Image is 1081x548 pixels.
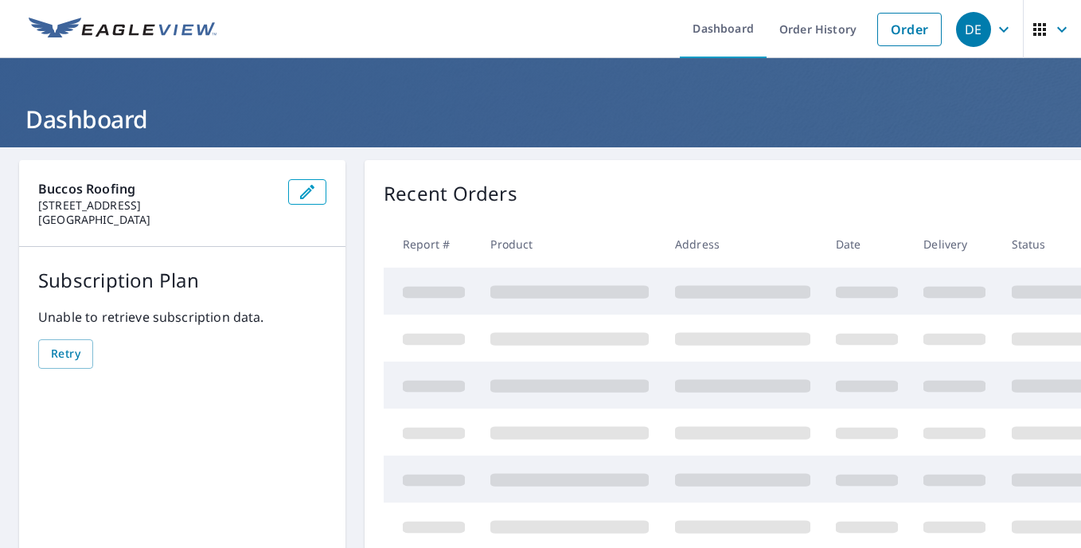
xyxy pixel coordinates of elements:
[38,339,93,369] button: Retry
[19,103,1062,135] h1: Dashboard
[51,344,80,364] span: Retry
[29,18,217,41] img: EV Logo
[38,307,326,327] p: Unable to retrieve subscription data.
[38,179,275,198] p: Buccos Roofing
[823,221,911,268] th: Date
[911,221,998,268] th: Delivery
[877,13,942,46] a: Order
[662,221,823,268] th: Address
[956,12,991,47] div: DE
[384,221,478,268] th: Report #
[384,179,517,208] p: Recent Orders
[38,213,275,227] p: [GEOGRAPHIC_DATA]
[38,266,326,295] p: Subscription Plan
[478,221,661,268] th: Product
[38,198,275,213] p: [STREET_ADDRESS]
